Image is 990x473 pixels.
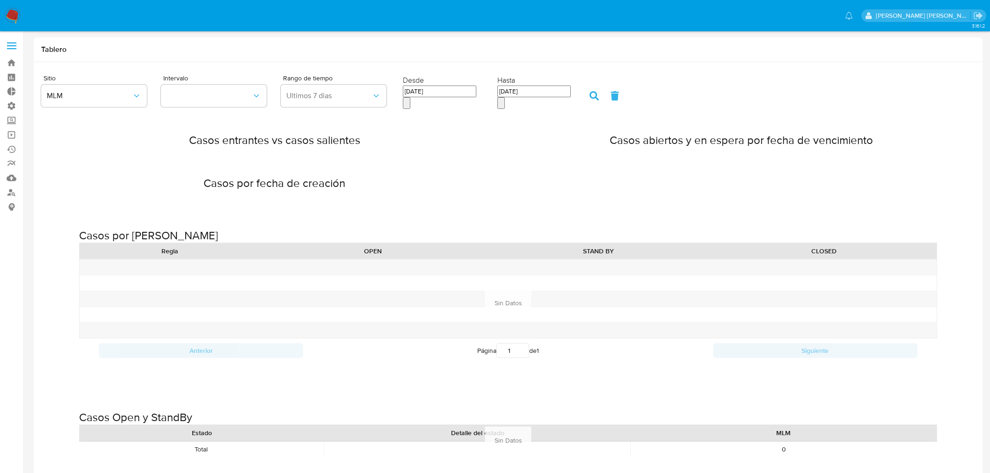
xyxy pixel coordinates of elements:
div: Regla [86,246,254,256]
h2: Casos por fecha de creación [88,176,461,190]
h1: Tablero [41,45,975,54]
h2: Casos entrantes vs casos salientes [88,133,461,147]
a: Salir [973,11,983,21]
div: Detalle del estado [331,428,624,437]
button: Siguiente [713,343,918,358]
div: CLOSED [718,246,930,256]
div: STAND BY [492,246,705,256]
span: 1 [537,346,539,355]
h2: Casos Open y StandBy [79,410,937,424]
label: Hasta [497,75,515,85]
span: Intervalo [163,75,283,81]
div: Estado [86,428,318,437]
span: Ultimos 7 dias [286,91,371,100]
button: Anterior [99,343,304,358]
h2: Casos abiertos y en espera por fecha de vencimiento [555,133,928,147]
h2: Casos por [PERSON_NAME] [79,229,937,243]
span: Sitio [44,75,163,81]
span: Página de [477,343,539,358]
span: Rango de tiempo [283,75,403,81]
a: Notificaciones [845,12,853,20]
label: Desde [403,75,424,85]
div: Total [79,442,324,457]
div: 0 [631,442,937,457]
button: MLM [41,85,147,107]
button: Ultimos 7 dias [281,85,386,107]
div: OPEN [267,246,479,256]
p: daniela.lagunesrodriguez@mercadolibre.com.mx [876,11,970,20]
span: MLM [47,91,132,100]
div: MLM [637,428,930,437]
